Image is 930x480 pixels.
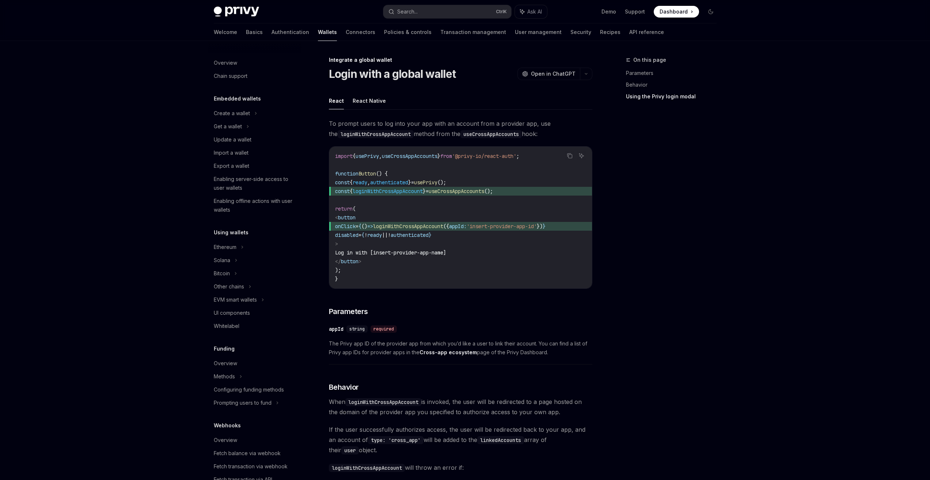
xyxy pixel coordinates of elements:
[460,130,522,138] code: useCrossAppAccounts
[371,325,397,333] div: required
[379,153,382,159] span: ,
[329,462,592,473] span: will throw an error if:
[329,325,343,333] div: appId
[335,188,350,194] span: const
[531,70,576,78] span: Open in ChatGPT
[335,153,353,159] span: import
[350,188,353,194] span: {
[338,130,414,138] code: loginWithCrossAppAccount
[376,170,388,177] span: () {
[214,421,241,430] h5: Webhooks
[214,344,235,353] h5: Funding
[484,188,493,194] span: ();
[214,243,236,252] div: Ethereum
[335,258,341,265] span: </
[208,56,301,69] a: Overview
[335,179,350,186] span: const
[329,464,405,472] code: loginWithCrossAppAccount
[214,462,288,471] div: Fetch transaction via webhook
[477,436,524,444] code: linkedAccounts
[208,194,301,216] a: Enabling offline actions with user wallets
[214,372,235,381] div: Methods
[214,7,259,17] img: dark logo
[214,295,257,304] div: EVM smart wallets
[329,92,344,109] button: React
[629,23,664,41] a: API reference
[364,232,367,238] span: !
[214,122,242,131] div: Get a wallet
[356,223,358,230] span: =
[353,188,423,194] span: loginWithCrossAppAccount
[335,267,341,273] span: );
[440,23,506,41] a: Transaction management
[368,436,424,444] code: type: 'cross_app'
[338,214,356,221] span: button
[214,309,250,317] div: UI components
[214,72,247,80] div: Chain support
[318,23,337,41] a: Wallets
[208,159,301,173] a: Export a wallet
[423,188,426,194] span: }
[543,223,546,230] span: }
[353,153,356,159] span: {
[214,148,248,157] div: Import a wallet
[705,6,717,18] button: Toggle dark mode
[341,258,358,265] span: button
[214,322,239,330] div: Whitelabel
[467,223,537,230] span: 'insert-provider-app-id'
[208,434,301,447] a: Overview
[358,223,361,230] span: {
[397,7,418,16] div: Search...
[208,173,301,194] a: Enabling server-side access to user wallets
[329,382,359,392] span: Behavior
[329,56,592,64] div: Integrate a global wallet
[329,339,592,357] span: The Privy app ID of the provider app from which you’d like a user to link their account. You can ...
[208,306,301,320] a: UI components
[370,179,408,186] span: authenticated
[345,398,421,406] code: loginWithCrossAppAccount
[437,153,440,159] span: }
[335,276,338,282] span: }
[570,23,591,41] a: Security
[358,232,361,238] span: =
[537,223,543,230] span: })
[341,446,359,454] code: user
[411,179,414,186] span: =
[208,460,301,473] a: Fetch transaction via webhook
[329,397,592,417] span: When is invoked, the user will be redirected to a page hosted on the domain of the provider app y...
[246,23,263,41] a: Basics
[329,424,592,455] span: If the user successfully authorizes access, the user will be redirected back to your app, and an ...
[626,91,722,102] a: Using the Privy login modal
[214,385,284,394] div: Configuring funding methods
[577,151,586,160] button: Ask AI
[367,223,373,230] span: =>
[335,241,338,247] span: >
[414,179,437,186] span: usePrivy
[208,69,301,83] a: Chain support
[208,320,301,333] a: Whitelabel
[214,256,230,265] div: Solana
[443,223,449,230] span: ({
[565,151,574,160] button: Copy the contents from the code block
[214,109,250,118] div: Create a wallet
[208,357,301,370] a: Overview
[208,383,301,396] a: Configuring funding methods
[527,8,542,15] span: Ask AI
[329,67,456,80] h1: Login with a global wallet
[214,58,237,67] div: Overview
[346,23,375,41] a: Connectors
[626,67,722,79] a: Parameters
[350,179,353,186] span: {
[208,447,301,460] a: Fetch balance via webhook
[420,349,477,355] strong: Cross-app ecosystem
[429,188,484,194] span: useCrossAppAccounts
[335,170,358,177] span: function
[633,56,666,64] span: On this page
[335,214,338,221] span: <
[353,205,356,212] span: (
[496,9,507,15] span: Ctrl K
[383,5,511,18] button: Search...CtrlK
[515,23,562,41] a: User management
[426,188,429,194] span: =
[214,269,230,278] div: Bitcoin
